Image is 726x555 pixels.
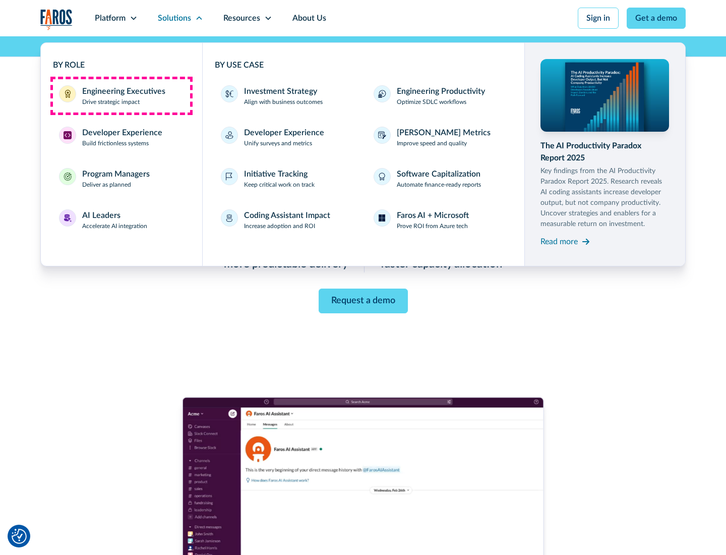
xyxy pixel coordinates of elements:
div: Initiative Tracking [244,168,308,180]
a: AI LeadersAI LeadersAccelerate AI integration [53,203,190,237]
a: Request a demo [319,289,408,313]
div: Faros AI + Microsoft [397,209,469,221]
div: Platform [95,12,126,24]
p: Deliver as planned [82,180,131,189]
nav: Solutions [40,36,686,266]
div: BY USE CASE [215,59,512,71]
p: Key findings from the AI Productivity Paradox Report 2025. Research reveals AI coding assistants ... [540,166,670,230]
button: Cookie Settings [12,529,27,544]
a: Engineering ProductivityOptimize SDLC workflows [368,79,512,113]
a: home [40,9,73,30]
p: Automate finance-ready reports [397,180,481,189]
div: Developer Experience [82,127,162,139]
img: Engineering Executives [64,90,72,98]
div: Developer Experience [244,127,324,139]
div: The AI Productivity Paradox Report 2025 [540,140,670,164]
a: [PERSON_NAME] MetricsImprove speed and quality [368,121,512,154]
div: Engineering Productivity [397,85,485,97]
p: Drive strategic impact [82,97,140,106]
p: Optimize SDLC workflows [397,97,466,106]
a: Sign in [578,8,619,29]
p: Increase adoption and ROI [244,221,315,231]
img: Revisit consent button [12,529,27,544]
p: Unify surveys and metrics [244,139,312,148]
div: Software Capitalization [397,168,480,180]
div: Program Managers [82,168,150,180]
a: Get a demo [627,8,686,29]
a: Software CapitalizationAutomate finance-ready reports [368,162,512,195]
p: Improve speed and quality [397,139,467,148]
div: Resources [223,12,260,24]
div: Engineering Executives [82,85,165,97]
div: Investment Strategy [244,85,317,97]
a: The AI Productivity Paradox Report 2025Key findings from the AI Productivity Paradox Report 2025.... [540,59,670,250]
div: AI Leaders [82,209,120,221]
p: Align with business outcomes [244,97,323,106]
div: Solutions [158,12,191,24]
div: [PERSON_NAME] Metrics [397,127,491,139]
a: Investment StrategyAlign with business outcomes [215,79,359,113]
img: Logo of the analytics and reporting company Faros. [40,9,73,30]
a: Coding Assistant ImpactIncrease adoption and ROI [215,203,359,237]
a: Faros AI + MicrosoftProve ROI from Azure tech [368,203,512,237]
a: Engineering ExecutivesEngineering ExecutivesDrive strategic impact [53,79,190,113]
a: Program ManagersProgram ManagersDeliver as planned [53,162,190,195]
a: Developer ExperienceDeveloper ExperienceBuild frictionless systems [53,121,190,154]
p: Keep critical work on track [244,180,315,189]
p: Prove ROI from Azure tech [397,221,468,231]
p: Build frictionless systems [82,139,149,148]
div: Read more [540,236,578,248]
img: AI Leaders [64,214,72,222]
a: Initiative TrackingKeep critical work on track [215,162,359,195]
p: Accelerate AI integration [82,221,147,231]
img: Program Managers [64,173,72,181]
img: Developer Experience [64,131,72,139]
div: BY ROLE [53,59,190,71]
a: Developer ExperienceUnify surveys and metrics [215,121,359,154]
div: Coding Assistant Impact [244,209,330,221]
